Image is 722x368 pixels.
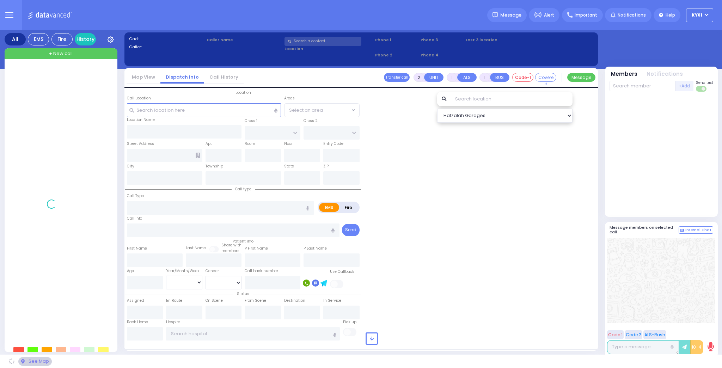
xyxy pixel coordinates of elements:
button: KY61 [686,8,713,22]
label: ZIP [323,164,329,169]
button: UNIT [424,73,443,82]
label: Location [284,46,373,52]
img: Logo [28,11,75,19]
a: History [75,33,96,45]
span: Select an area [289,107,323,114]
label: Cross 1 [245,118,257,124]
input: Search location [451,92,573,106]
button: BUS [490,73,509,82]
label: Street Address [127,141,154,147]
input: Search a contact [284,37,361,46]
h5: Message members on selected call [610,225,679,234]
label: City [127,164,134,169]
label: Destination [284,298,305,303]
a: Dispatch info [160,74,204,80]
label: Floor [284,141,293,147]
label: Caller: [129,44,204,50]
div: EMS [28,33,49,45]
button: Members [611,70,637,78]
span: Other building occupants [195,153,200,158]
input: Search location here [127,103,281,117]
button: Transfer call [384,73,410,82]
input: Search member [610,81,675,91]
label: Fire [339,203,359,212]
input: Search hospital [166,327,340,341]
span: Status [233,291,253,296]
label: Call back number [245,268,278,274]
label: From Scene [245,298,266,303]
button: Code-1 [512,73,533,82]
button: Code 2 [625,330,642,339]
label: Turn off text [696,85,707,92]
label: Apt [206,141,212,147]
div: See map [18,357,51,366]
label: Room [245,141,255,147]
label: Location Name [127,117,155,123]
label: In Service [323,298,341,303]
span: KY61 [692,12,702,18]
button: Notifications [647,70,683,78]
div: All [5,33,26,45]
label: Cross 2 [304,118,318,124]
label: On Scene [206,298,223,303]
button: Internal Chat [679,226,713,234]
label: En Route [166,298,182,303]
button: ALS [457,73,477,82]
span: Notifications [618,12,646,18]
button: Code 1 [607,330,624,339]
button: Covered [535,73,556,82]
label: EMS [319,203,339,212]
small: Share with [221,243,241,248]
label: Entry Code [323,141,343,147]
span: Alert [544,12,554,18]
span: Help [666,12,675,18]
label: Call Type [127,193,144,199]
span: + New call [49,50,73,57]
span: Call type [232,186,255,192]
label: Age [127,268,134,274]
span: Internal Chat [685,228,711,233]
button: Message [567,73,595,82]
label: Township [206,164,223,169]
span: Phone 4 [421,52,464,58]
label: State [284,164,294,169]
span: Phone 3 [421,37,464,43]
label: Use Callback [330,269,354,275]
span: Phone 2 [375,52,418,58]
label: Hospital [166,319,182,325]
label: Areas [284,96,295,101]
div: Year/Month/Week/Day [166,268,202,274]
label: Pick up [343,319,356,325]
label: Call Info [127,216,142,221]
label: First Name [127,246,147,251]
div: Fire [51,33,73,45]
label: Cad: [129,36,204,42]
span: members [221,248,239,253]
button: Send [342,224,360,236]
span: Important [575,12,597,18]
span: Patient info [229,239,257,244]
a: Call History [204,74,244,80]
label: Last Name [186,245,206,251]
img: comment-alt.png [680,229,684,232]
button: ALS-Rush [643,330,666,339]
label: Assigned [127,298,144,303]
label: P First Name [245,246,268,251]
span: Message [500,12,521,19]
span: Phone 1 [375,37,418,43]
label: Gender [206,268,219,274]
label: Caller name [207,37,282,43]
label: P Last Name [304,246,327,251]
img: message.svg [492,12,498,18]
label: Call Location [127,96,151,101]
label: Back Home [127,319,148,325]
a: Map View [127,74,160,80]
span: Send text [696,80,713,85]
label: Last 3 location [466,37,530,43]
span: Location [232,90,255,95]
